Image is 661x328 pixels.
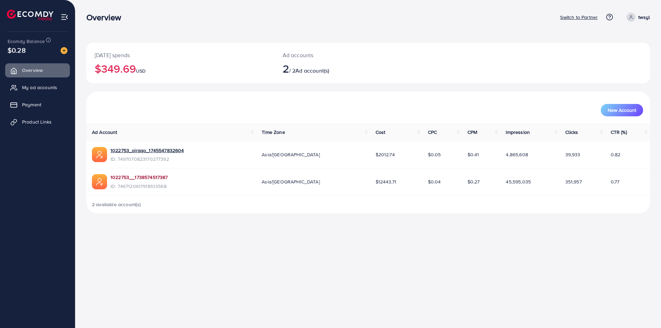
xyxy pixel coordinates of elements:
span: ID: 7497070823170277392 [111,156,184,162]
span: Impression [506,129,530,136]
a: 1022753__1738574517387 [111,174,168,181]
span: $0.04 [428,178,441,185]
span: $0.28 [8,45,26,55]
img: image [61,47,67,54]
span: Ad account(s) [295,67,329,74]
h2: $349.69 [95,62,266,75]
a: Payment [5,98,70,112]
span: Time Zone [262,129,285,136]
span: 0.77 [611,178,620,185]
span: CPM [468,129,477,136]
span: Ad Account [92,129,117,136]
img: menu [61,13,69,21]
span: 351,957 [565,178,582,185]
p: [DATE] spends [95,51,266,59]
span: 0.82 [611,151,621,158]
img: ic-ads-acc.e4c84228.svg [92,147,107,162]
img: ic-ads-acc.e4c84228.svg [92,174,107,189]
span: 39,933 [565,151,580,158]
span: ID: 7467120617918103568 [111,183,168,190]
span: 4,865,608 [506,151,528,158]
span: Clicks [565,129,578,136]
a: 1022753_oiraqo_1745547832604 [111,147,184,154]
a: Overview [5,63,70,77]
span: $0.41 [468,151,479,158]
span: USD [136,67,146,74]
p: twsyl [638,13,650,21]
span: 2 available account(s) [92,201,141,208]
span: Asia/[GEOGRAPHIC_DATA] [262,151,320,158]
a: twsyl [624,13,650,22]
img: logo [7,10,53,20]
span: 2 [283,61,289,76]
p: Ad accounts [283,51,407,59]
a: Product Links [5,115,70,129]
span: Overview [22,67,43,74]
h3: Overview [86,12,127,22]
span: $0.05 [428,151,441,158]
span: New Account [608,108,636,113]
span: Asia/[GEOGRAPHIC_DATA] [262,178,320,185]
span: Product Links [22,118,52,125]
span: $2012.74 [376,151,395,158]
span: 45,595,035 [506,178,531,185]
span: CPC [428,129,437,136]
span: $12443.71 [376,178,396,185]
button: New Account [601,104,643,116]
span: $0.27 [468,178,480,185]
h2: / 2 [283,62,407,75]
p: Switch to Partner [560,13,598,21]
span: Payment [22,101,41,108]
span: Cost [376,129,386,136]
span: Ecomdy Balance [8,38,45,45]
span: CTR (%) [611,129,627,136]
iframe: Chat [632,297,656,323]
a: My ad accounts [5,81,70,94]
span: My ad accounts [22,84,57,91]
